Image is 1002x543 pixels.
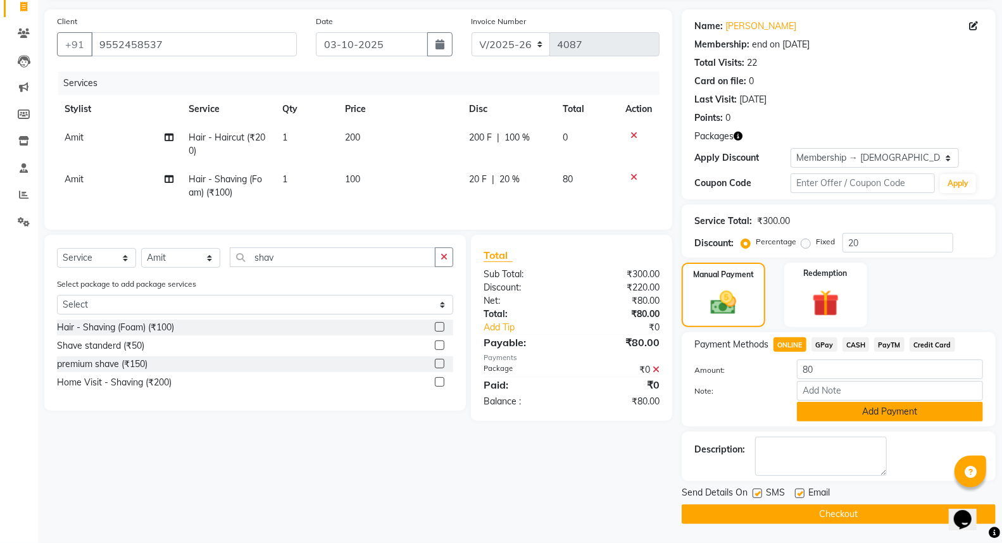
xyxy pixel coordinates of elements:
div: Hair - Shaving (Foam) (₹100) [57,321,174,334]
span: Amit [65,132,84,143]
span: Hair - Shaving (Foam) (₹100) [189,173,262,198]
div: Home Visit - Shaving (₹200) [57,376,172,389]
div: Last Visit: [694,93,737,106]
div: [DATE] [739,93,767,106]
div: Services [58,72,669,95]
th: Qty [275,95,337,123]
button: +91 [57,32,92,56]
span: | [492,173,494,186]
div: Balance : [474,395,572,408]
span: Email [808,486,830,502]
span: 20 F [469,173,487,186]
div: Total: [474,308,572,321]
span: 200 F [469,131,492,144]
div: Points: [694,111,723,125]
div: ₹80.00 [572,395,669,408]
div: Net: [474,294,572,308]
input: Search or Scan [230,247,435,267]
label: Invoice Number [472,16,527,27]
div: 22 [747,56,757,70]
img: _gift.svg [804,287,848,320]
span: GPay [811,337,837,352]
a: Add Tip [474,321,587,334]
div: premium shave (₹150) [57,358,147,371]
span: ONLINE [773,337,806,352]
div: Total Visits: [694,56,744,70]
a: [PERSON_NAME] [725,20,796,33]
div: Package [474,363,572,377]
div: Discount: [474,281,572,294]
div: Card on file: [694,75,746,88]
label: Percentage [756,236,796,247]
span: 1 [282,132,287,143]
div: Coupon Code [694,177,791,190]
div: Apply Discount [694,151,791,165]
input: Enter Offer / Coupon Code [791,173,935,193]
button: Apply [940,174,976,193]
span: 0 [563,132,568,143]
div: ₹80.00 [572,294,669,308]
th: Service [181,95,275,123]
span: Total [484,249,513,262]
input: Search by Name/Mobile/Email/Code [91,32,297,56]
span: 80 [563,173,573,185]
div: ₹80.00 [572,335,669,350]
span: Packages [694,130,734,143]
span: Hair - Haircut (₹200) [189,132,265,156]
div: end on [DATE] [752,38,810,51]
label: Fixed [816,236,835,247]
span: 200 [345,132,360,143]
div: ₹0 [588,321,669,334]
div: ₹300.00 [572,268,669,281]
div: 0 [749,75,754,88]
input: Add Note [797,381,983,401]
span: Payment Methods [694,338,768,351]
iframe: chat widget [949,492,989,530]
span: 100 [345,173,360,185]
th: Action [618,95,660,123]
div: ₹0 [572,377,669,392]
label: Note: [685,385,787,397]
th: Price [337,95,461,123]
button: Checkout [682,504,996,524]
label: Select package to add package services [57,278,196,290]
span: 1 [282,173,287,185]
button: Add Payment [797,402,983,421]
label: Manual Payment [693,269,754,280]
div: Service Total: [694,215,752,228]
span: Amit [65,173,84,185]
div: Payable: [474,335,572,350]
label: Amount: [685,365,787,376]
span: SMS [766,486,785,502]
div: Name: [694,20,723,33]
th: Stylist [57,95,181,123]
th: Disc [461,95,555,123]
div: Description: [694,443,745,456]
div: Shave standerd (₹50) [57,339,144,353]
div: Sub Total: [474,268,572,281]
div: 0 [725,111,730,125]
input: Amount [797,359,983,379]
div: Discount: [694,237,734,250]
img: _cash.svg [703,288,744,318]
span: CASH [842,337,870,352]
span: Send Details On [682,486,748,502]
label: Date [316,16,333,27]
span: 100 % [504,131,530,144]
span: 20 % [499,173,520,186]
div: ₹0 [572,363,669,377]
div: Membership: [694,38,749,51]
div: Paid: [474,377,572,392]
span: | [497,131,499,144]
span: Credit Card [910,337,955,352]
div: ₹220.00 [572,281,669,294]
span: PayTM [874,337,905,352]
div: ₹80.00 [572,308,669,321]
label: Client [57,16,77,27]
label: Redemption [804,268,848,279]
th: Total [555,95,618,123]
div: Payments [484,353,660,363]
div: ₹300.00 [757,215,790,228]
